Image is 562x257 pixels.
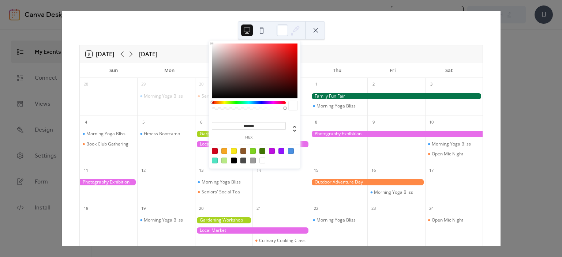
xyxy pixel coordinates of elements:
div: Morning Yoga Bliss [202,179,241,185]
div: Culinary Cooking Class [252,238,310,243]
div: Gardening Workshop [195,217,252,223]
div: Morning Yoga Bliss [367,189,425,195]
div: 2 [370,80,378,88]
div: 22 [312,204,320,212]
div: Morning Yoga Bliss [310,103,367,109]
div: 11 [82,166,90,174]
div: Photography Exhibition [80,179,137,185]
div: Thu [309,63,365,78]
div: #000000 [231,158,237,163]
div: 12 [139,166,147,174]
div: Morning Yoga Bliss [316,217,356,223]
div: Morning Yoga Bliss [374,189,413,195]
div: Sun [86,63,142,78]
div: Book Club Gathering [80,141,137,147]
div: 6 [197,118,205,126]
div: #F5A623 [221,148,227,154]
div: 28 [82,80,90,88]
div: 9 [370,118,378,126]
div: 1 [312,80,320,88]
div: Morning Yoga Bliss [195,179,252,185]
div: Open Mic Night [432,217,463,223]
div: Morning Yoga Bliss [86,131,125,137]
div: 3 [427,80,435,88]
div: [DATE] [139,50,157,58]
div: Gardening Workshop [195,131,252,137]
div: #BD10E0 [269,148,275,154]
div: Open Mic Night [425,217,483,223]
div: Tue [197,63,253,78]
div: 16 [370,166,378,174]
div: #4A90E2 [288,148,294,154]
div: 24 [427,204,435,212]
div: Fitness Bootcamp [137,131,195,137]
div: Sat [421,63,477,78]
div: #9013FE [278,148,284,154]
div: #8B572A [240,148,246,154]
div: Morning Yoga Bliss [310,217,367,223]
div: 17 [427,166,435,174]
div: Seniors' Social Tea [195,93,252,99]
div: #F8E71C [231,148,237,154]
button: 9[DATE] [83,49,117,59]
div: Open Mic Night [432,151,463,157]
div: 21 [255,204,263,212]
div: #D0021B [212,148,218,154]
div: Seniors' Social Tea [202,93,240,99]
div: Morning Yoga Bliss [144,93,183,99]
div: Morning Yoga Bliss [432,141,471,147]
div: 30 [197,80,205,88]
div: #50E3C2 [212,158,218,163]
div: #9B9B9B [250,158,256,163]
div: Morning Yoga Bliss [80,131,137,137]
div: #417505 [259,148,265,154]
div: #7ED321 [250,148,256,154]
div: Local Market [195,227,310,234]
div: Morning Yoga Bliss [137,93,195,99]
div: #FFFFFF [259,158,265,163]
div: 18 [82,204,90,212]
div: Family Fun Fair [310,93,483,99]
div: Book Club Gathering [86,141,128,147]
div: Culinary Cooking Class [259,238,306,243]
div: Outdoor Adventure Day [310,179,425,185]
div: 10 [427,118,435,126]
div: Morning Yoga Bliss [316,103,356,109]
div: Local Market [195,141,310,147]
div: Mon [142,63,198,78]
div: 29 [139,80,147,88]
div: 8 [312,118,320,126]
div: Open Mic Night [425,151,483,157]
div: 5 [139,118,147,126]
div: Photography Exhibition [310,131,483,137]
div: Fitness Bootcamp [144,131,180,137]
div: 14 [255,166,263,174]
div: Morning Yoga Bliss [144,217,183,223]
label: hex [212,136,286,140]
div: Seniors' Social Tea [195,189,252,195]
div: Morning Yoga Bliss [425,141,483,147]
div: Morning Yoga Bliss [137,217,195,223]
div: 20 [197,204,205,212]
div: #4A4A4A [240,158,246,163]
div: 4 [82,118,90,126]
div: #B8E986 [221,158,227,163]
div: 23 [370,204,378,212]
div: 15 [312,166,320,174]
div: 19 [139,204,147,212]
div: Seniors' Social Tea [202,189,240,195]
div: Fri [365,63,421,78]
div: 13 [197,166,205,174]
